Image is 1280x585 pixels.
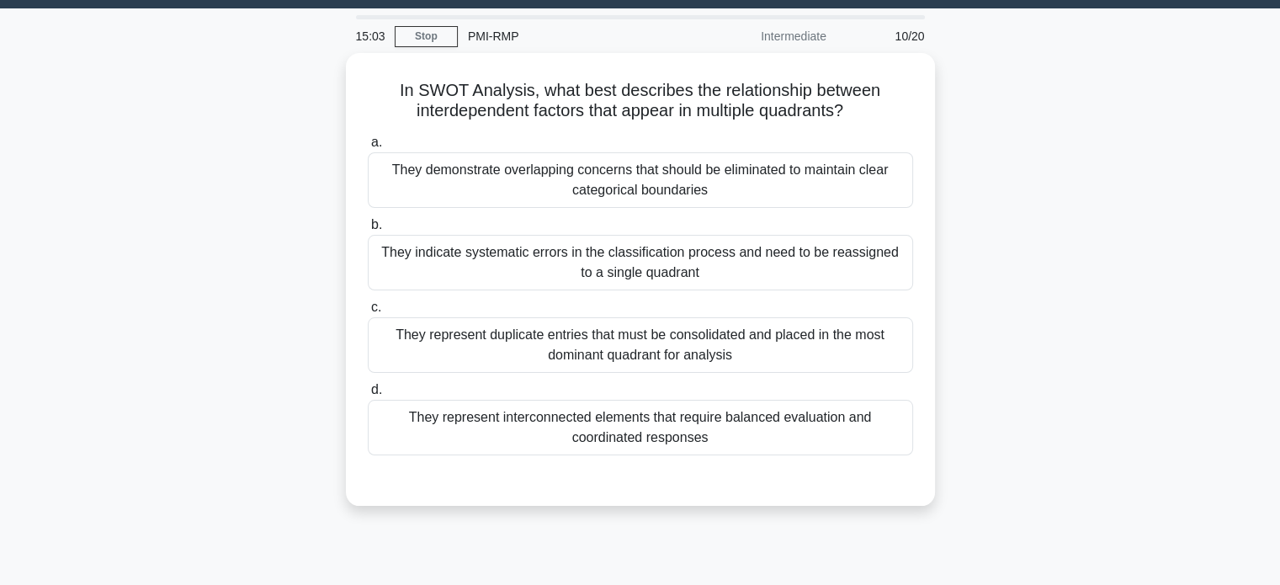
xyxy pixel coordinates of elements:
div: They represent interconnected elements that require balanced evaluation and coordinated responses [368,400,913,455]
div: Intermediate [689,19,837,53]
div: They demonstrate overlapping concerns that should be eliminated to maintain clear categorical bou... [368,152,913,208]
div: They represent duplicate entries that must be consolidated and placed in the most dominant quadra... [368,317,913,373]
div: 15:03 [346,19,395,53]
span: a. [371,135,382,149]
h5: In SWOT Analysis, what best describes the relationship between interdependent factors that appear... [366,80,915,122]
a: Stop [395,26,458,47]
div: PMI-RMP [458,19,689,53]
span: b. [371,217,382,231]
div: 10/20 [837,19,935,53]
div: They indicate systematic errors in the classification process and need to be reassigned to a sing... [368,235,913,290]
span: d. [371,382,382,396]
span: c. [371,300,381,314]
